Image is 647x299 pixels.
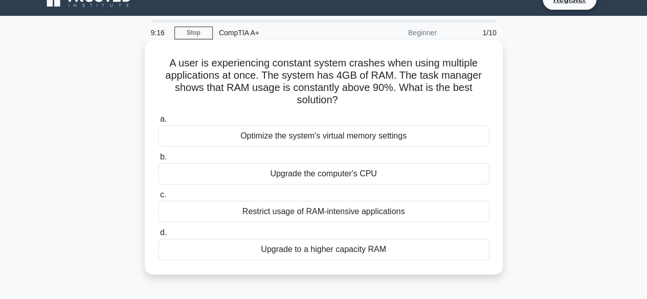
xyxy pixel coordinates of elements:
[353,22,443,43] div: Beginner
[158,239,489,260] div: Upgrade to a higher capacity RAM
[174,27,213,39] a: Stop
[213,22,353,43] div: CompTIA A+
[443,22,503,43] div: 1/10
[160,228,167,237] span: d.
[158,163,489,185] div: Upgrade the computer's CPU
[160,114,167,123] span: a.
[158,201,489,222] div: Restrict usage of RAM-intensive applications
[160,152,167,161] span: b.
[158,125,489,147] div: Optimize the system's virtual memory settings
[160,190,166,199] span: c.
[145,22,174,43] div: 9:16
[157,57,490,107] h5: A user is experiencing constant system crashes when using multiple applications at once. The syst...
